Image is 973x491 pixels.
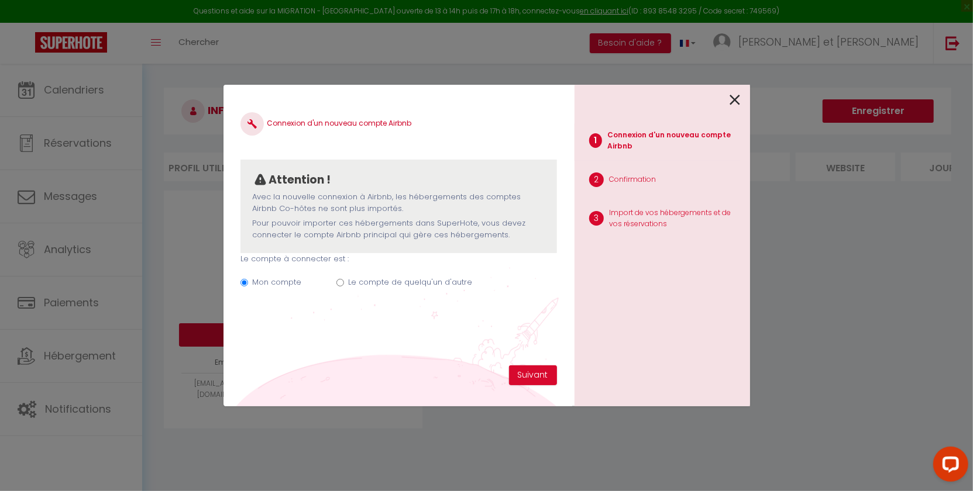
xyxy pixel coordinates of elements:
[509,365,557,385] button: Suivant
[240,253,556,265] p: Le compte à connecter est :
[240,112,556,136] h4: Connexion d'un nouveau compte Airbnb
[608,130,741,152] p: Connexion d'un nouveau compte Airbnb
[348,276,472,288] label: Le compte de quelqu'un d'autre
[252,191,545,215] p: Avec la nouvelle connexion à Airbnb, les hébergements des comptes Airbnb Co-hôtes ne sont plus im...
[252,276,301,288] label: Mon compte
[589,211,604,226] span: 3
[610,208,741,230] p: Import de vos hébergements et de vos réservations
[610,174,656,185] p: Confirmation
[269,171,331,189] p: Attention !
[924,442,973,491] iframe: LiveChat chat widget
[252,217,545,241] p: Pour pouvoir importer ces hébergements dans SuperHote, vous devez connecter le compte Airbnb prin...
[589,172,604,187] span: 2
[589,133,602,148] span: 1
